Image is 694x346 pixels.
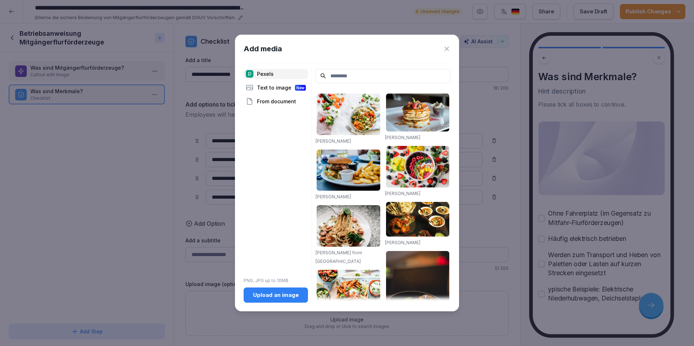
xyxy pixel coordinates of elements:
a: [PERSON_NAME] [385,191,420,196]
img: pexels-photo-1279330.jpeg [317,205,380,247]
img: pexels-photo-70497.jpeg [317,150,380,191]
a: [PERSON_NAME] [385,135,420,140]
img: pexels-photo-1099680.jpeg [386,146,450,187]
div: Upload an image [249,291,302,299]
div: New [295,85,306,91]
img: pexels-photo-1640772.jpeg [317,270,380,317]
p: PNG, JPG up to 10MB [244,277,308,284]
h1: Add media [244,43,282,54]
a: [PERSON_NAME] [316,138,351,144]
div: From document [244,96,308,107]
button: Upload an image [244,287,308,303]
div: Pexels [244,69,308,79]
a: [PERSON_NAME] [316,194,351,199]
a: [PERSON_NAME] [385,240,420,245]
img: pexels-photo-958545.jpeg [386,202,450,237]
a: [PERSON_NAME] from [GEOGRAPHIC_DATA] [316,250,362,264]
div: Text to image [244,83,308,93]
img: pexels.png [246,70,253,78]
img: pexels-photo-1640777.jpeg [317,94,380,135]
img: pexels-photo-376464.jpeg [386,94,450,131]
